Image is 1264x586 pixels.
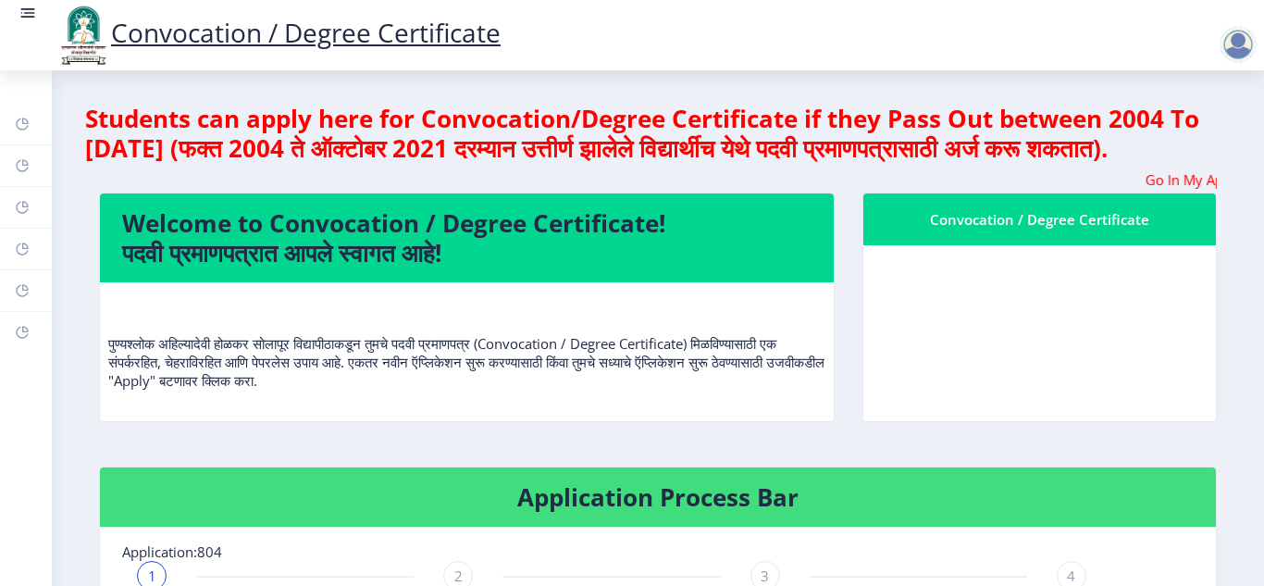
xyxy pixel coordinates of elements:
[85,104,1231,163] h4: Students can apply here for Convocation/Degree Certificate if they Pass Out between 2004 To [DATE...
[454,567,463,585] span: 2
[122,542,222,561] span: Application:804
[1067,567,1075,585] span: 4
[761,567,769,585] span: 3
[886,208,1194,231] div: Convocation / Degree Certificate
[56,4,111,67] img: logo
[148,567,156,585] span: 1
[99,170,1217,189] marquee: Go In My Application Tab and check the status of Errata
[122,208,812,268] h4: Welcome to Convocation / Degree Certificate! पदवी प्रमाणपत्रात आपले स्वागत आहे!
[108,297,825,390] p: पुण्यश्लोक अहिल्यादेवी होळकर सोलापूर विद्यापीठाकडून तुमचे पदवी प्रमाणपत्र (Convocation / Degree C...
[56,15,501,50] a: Convocation / Degree Certificate
[122,482,1194,512] h4: Application Process Bar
